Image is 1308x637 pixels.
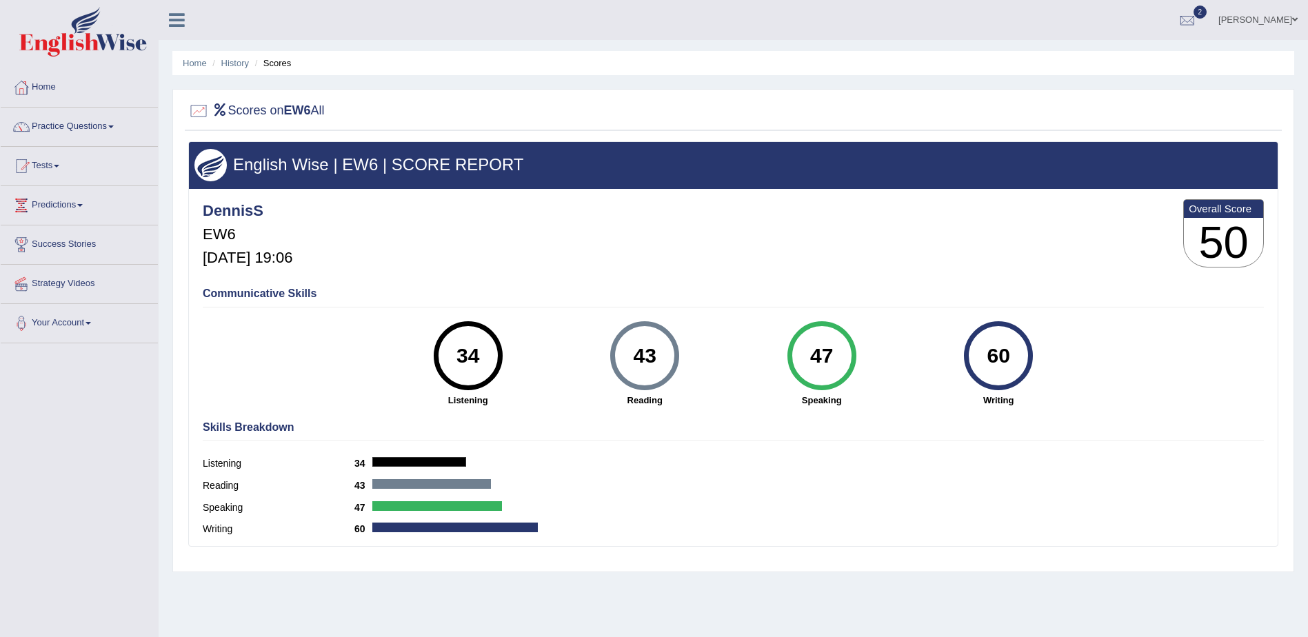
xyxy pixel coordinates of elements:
div: 34 [443,327,493,385]
h4: Skills Breakdown [203,421,1264,434]
div: 60 [973,327,1023,385]
img: wings.png [194,149,227,181]
a: Practice Questions [1,108,158,142]
a: Tests [1,147,158,181]
b: Overall Score [1189,203,1258,214]
b: 34 [354,458,372,469]
a: Home [183,58,207,68]
a: Strategy Videos [1,265,158,299]
label: Writing [203,522,354,536]
div: 47 [796,327,847,385]
label: Reading [203,478,354,493]
h2: Scores on All [188,101,325,121]
div: 43 [620,327,670,385]
b: 60 [354,523,372,534]
h4: Communicative Skills [203,287,1264,300]
h5: [DATE] 19:06 [203,250,292,266]
a: Your Account [1,304,158,338]
h3: 50 [1184,218,1263,267]
h3: English Wise | EW6 | SCORE REPORT [194,156,1272,174]
a: History [221,58,249,68]
b: EW6 [284,103,311,117]
strong: Listening [386,394,549,407]
b: 43 [354,480,372,491]
h4: DennisS [203,203,292,219]
label: Speaking [203,501,354,515]
strong: Speaking [740,394,903,407]
a: Predictions [1,186,158,221]
strong: Writing [917,394,1080,407]
strong: Reading [563,394,726,407]
label: Listening [203,456,354,471]
h5: EW6 [203,226,292,243]
span: 2 [1194,6,1207,19]
li: Scores [252,57,292,70]
a: Home [1,68,158,103]
b: 47 [354,502,372,513]
a: Success Stories [1,225,158,260]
